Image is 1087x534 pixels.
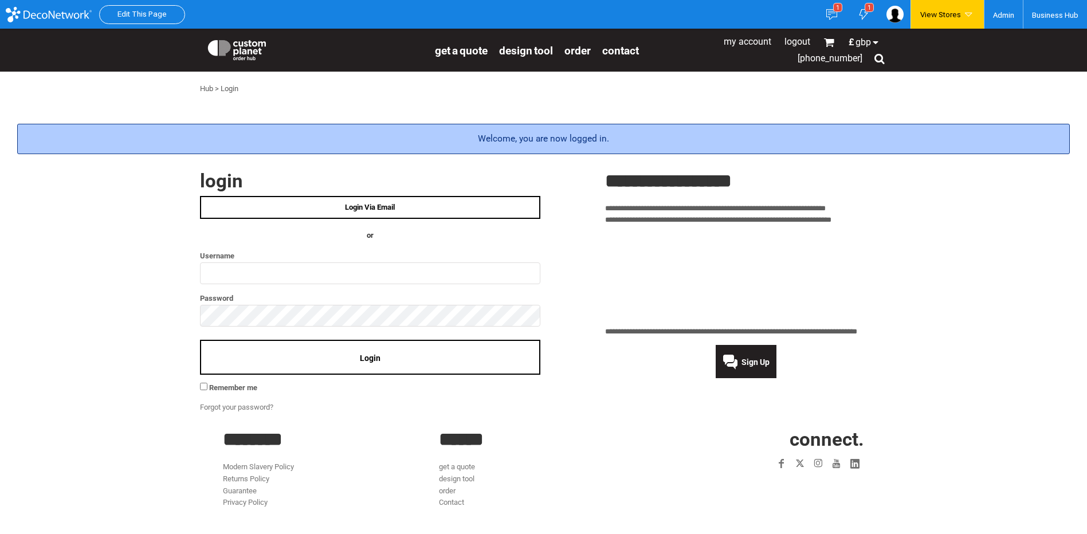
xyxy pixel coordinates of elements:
a: Guarantee [223,486,257,495]
span: [PHONE_NUMBER] [798,53,862,64]
img: Custom Planet [206,37,268,60]
a: design tool [499,44,553,57]
span: Sign Up [741,358,770,367]
h4: OR [200,230,540,242]
a: Edit This Page [117,10,167,18]
div: 1 [833,3,842,12]
label: Username [200,249,540,262]
div: Welcome, you are now logged in. [17,124,1070,154]
h2: CONNECT. [655,430,864,449]
a: Hub [200,84,213,93]
a: order [439,486,456,495]
a: Logout [784,36,810,47]
a: get a quote [435,44,488,57]
a: Custom Planet [200,32,429,66]
span: GBP [856,38,871,47]
a: Returns Policy [223,474,269,483]
iframe: Customer reviews powered by Trustpilot [605,233,888,319]
a: My Account [724,36,771,47]
span: Remember me [209,383,257,392]
a: get a quote [439,462,475,471]
a: design tool [439,474,474,483]
a: order [564,44,591,57]
a: Forgot your password? [200,403,273,411]
div: > [215,83,219,95]
label: Password [200,292,540,305]
a: Privacy Policy [223,498,268,506]
span: Login [360,354,380,363]
div: 1 [865,3,874,12]
a: Contact [439,498,464,506]
span: Login Via Email [345,203,395,211]
input: Remember me [200,383,207,390]
h2: Login [200,171,540,190]
span: £ [849,38,856,47]
div: Login [221,83,238,95]
iframe: Customer reviews powered by Trustpilot [706,480,864,493]
a: Modern Slavery Policy [223,462,294,471]
a: Login Via Email [200,196,540,219]
a: Contact [602,44,639,57]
